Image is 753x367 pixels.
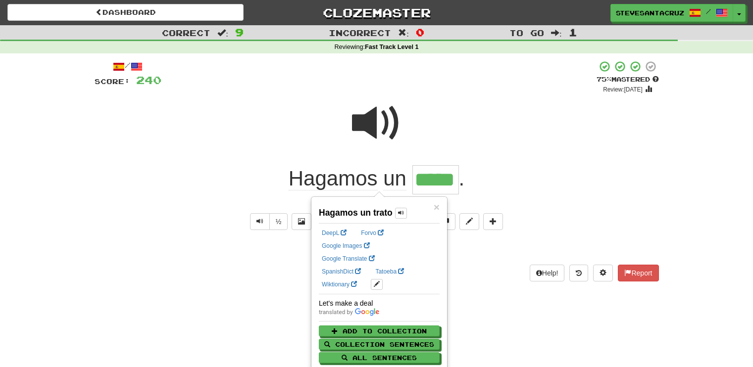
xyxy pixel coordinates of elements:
[319,352,440,363] button: All Sentences
[597,75,659,84] div: Mastered
[329,28,391,38] span: Incorrect
[95,77,130,86] span: Score:
[162,28,210,38] span: Correct
[7,4,244,21] a: Dashboard
[509,28,544,38] span: To go
[269,213,288,230] button: ½
[365,44,419,50] strong: Fast Track Level 1
[248,213,288,230] div: Text-to-speech controls
[610,4,733,22] a: SteveSantaCruz /
[459,213,479,230] button: Edit sentence (alt+d)
[319,228,350,238] a: DeepL
[416,26,424,38] span: 0
[398,29,409,37] span: :
[217,29,228,37] span: :
[706,8,711,15] span: /
[372,266,407,277] a: Tatoeba
[319,298,440,308] div: Let's make a deal
[95,60,161,73] div: /
[358,228,387,238] a: Forvo
[434,201,440,213] span: ×
[319,240,373,251] a: Google Images
[569,265,588,281] button: Round history (alt+y)
[618,265,658,281] button: Report
[483,213,503,230] button: Add to collection (alt+a)
[319,339,440,350] button: Collection Sentences
[616,8,684,17] span: SteveSantaCruz
[530,265,565,281] button: Help!
[551,29,562,37] span: :
[603,86,643,93] small: Review: [DATE]
[250,213,270,230] button: Play sentence audio (ctl+space)
[292,213,311,230] button: Show image (alt+x)
[319,325,440,336] button: Add to Collection
[289,167,378,190] span: Hagamos
[319,308,379,316] img: Color short
[459,167,465,190] span: .
[235,26,244,38] span: 9
[136,74,161,86] span: 240
[597,75,611,83] span: 75 %
[95,198,659,208] div: Let's make a deal.
[258,4,495,21] a: Clozemaster
[319,266,364,277] a: SpanishDict
[569,26,577,38] span: 1
[319,253,378,264] a: Google Translate
[383,167,406,190] span: un
[434,202,440,212] button: Close
[371,279,383,290] button: edit links
[319,279,360,290] a: Wiktionary
[319,208,393,218] strong: Hagamos un trato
